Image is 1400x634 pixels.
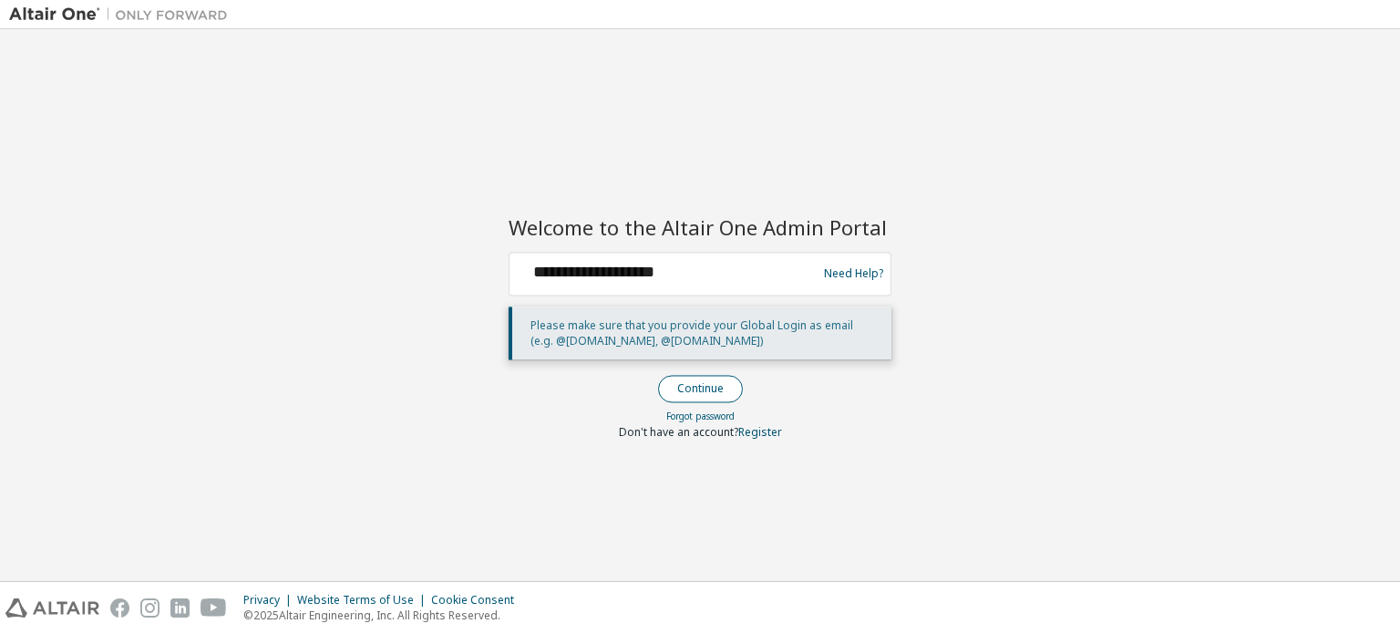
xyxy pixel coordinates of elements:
[619,424,738,440] span: Don't have an account?
[170,598,190,618] img: linkedin.svg
[666,410,735,422] a: Forgot password
[738,424,782,440] a: Register
[243,608,525,623] p: © 2025 Altair Engineering, Inc. All Rights Reserved.
[9,5,237,24] img: Altair One
[5,598,99,618] img: altair_logo.svg
[201,598,227,618] img: youtube.svg
[140,598,160,618] img: instagram.svg
[297,593,431,608] div: Website Terms of Use
[243,593,297,608] div: Privacy
[824,274,883,275] a: Need Help?
[431,593,525,608] div: Cookie Consent
[658,375,743,402] button: Continue
[110,598,129,618] img: facebook.svg
[509,215,891,241] h2: Welcome to the Altair One Admin Portal
[530,317,877,348] p: Please make sure that you provide your Global Login as email (e.g. @[DOMAIN_NAME], @[DOMAIN_NAME])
